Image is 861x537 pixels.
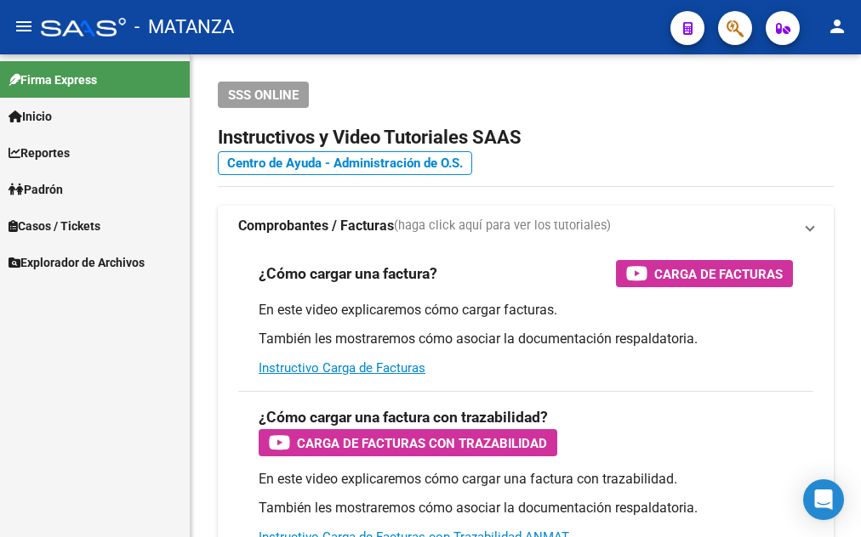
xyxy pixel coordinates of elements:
span: Reportes [9,144,70,162]
mat-icon: person [827,16,847,37]
p: En este video explicaremos cómo cargar facturas. [259,301,793,319]
button: Carga de Facturas [616,260,793,287]
p: En este video explicaremos cómo cargar una factura con trazabilidad. [259,470,793,489]
span: Inicio [9,107,52,126]
span: Carga de Facturas con Trazabilidad [297,432,547,454]
span: Casos / Tickets [9,217,100,235]
h3: ¿Cómo cargar una factura? [259,262,437,285]
h3: ¿Cómo cargar una factura con trazabilidad? [259,405,548,429]
div: Open Intercom Messenger [803,479,844,520]
p: También les mostraremos cómo asociar la documentación respaldatoria. [259,499,793,517]
span: - MATANZA [134,8,234,46]
button: Carga de Facturas con Trazabilidad [259,429,557,456]
span: Padrón [9,180,63,199]
mat-expansion-panel-header: Comprobantes / Facturas(haga click aquí para ver los tutoriales) [218,206,834,246]
h2: Instructivos y Video Tutoriales SAAS [218,122,834,154]
a: Centro de Ayuda - Administración de O.S. [218,151,472,175]
button: SSS ONLINE [218,82,309,108]
span: Firma Express [9,71,97,89]
span: SSS ONLINE [228,88,299,103]
span: Carga de Facturas [654,263,783,285]
strong: Comprobantes / Facturas [238,217,394,235]
mat-icon: menu [14,16,34,37]
span: Explorador de Archivos [9,253,145,272]
p: También les mostraremos cómo asociar la documentación respaldatoria. [259,330,793,348]
a: Instructivo Carga de Facturas [259,360,425,376]
span: (haga click aquí para ver los tutoriales) [394,217,611,235]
